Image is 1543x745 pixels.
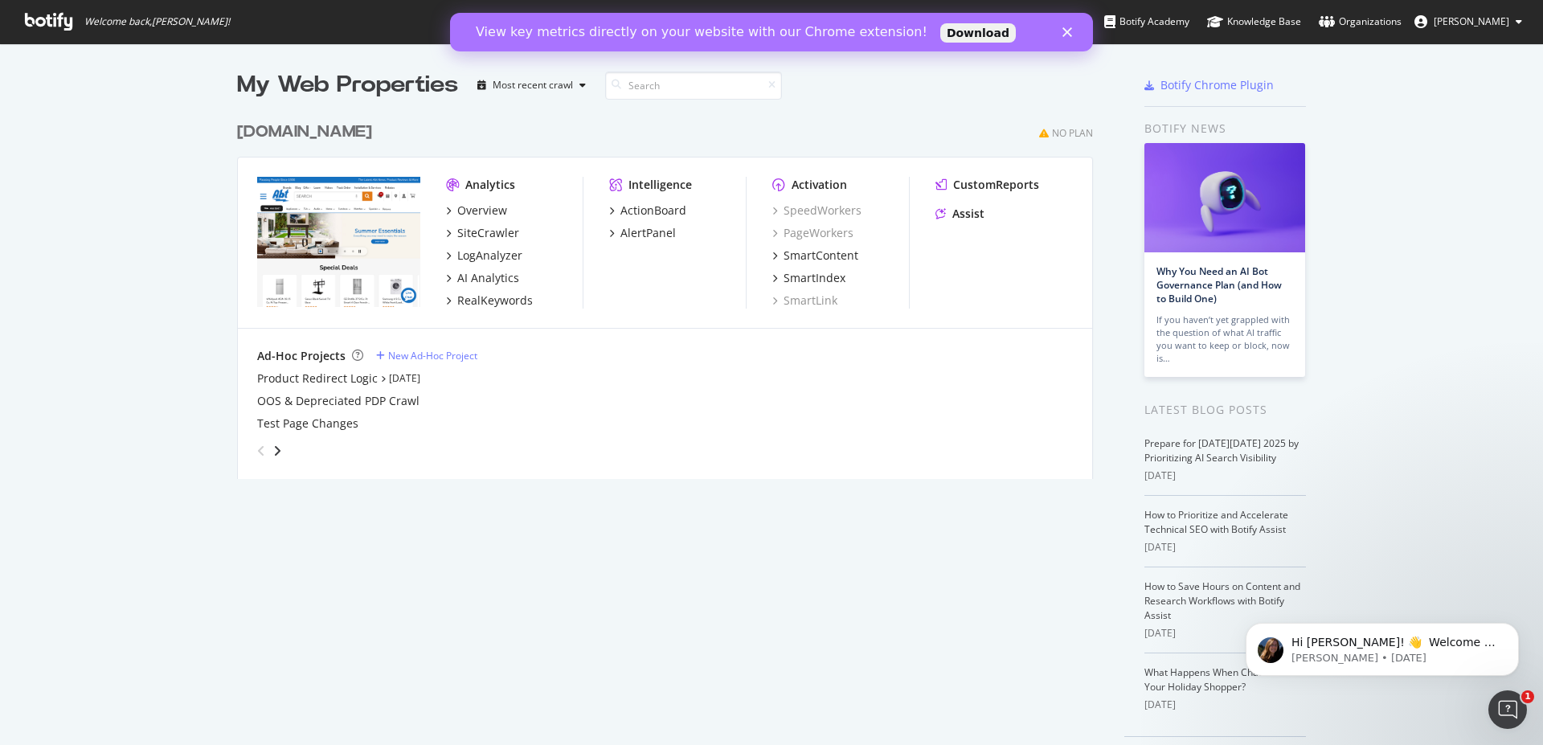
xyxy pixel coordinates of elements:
a: SiteCrawler [446,225,519,241]
a: How to Prioritize and Accelerate Technical SEO with Botify Assist [1144,508,1288,536]
a: OOS & Depreciated PDP Crawl [257,393,420,409]
a: Product Redirect Logic [257,370,378,387]
div: [DATE] [1144,540,1306,555]
a: ActionBoard [609,203,686,219]
span: Hi [PERSON_NAME]! 👋 Welcome to Botify chat support! Have a question? Reply to this message and ou... [70,47,277,139]
div: Activation [792,177,847,193]
div: Overview [457,203,507,219]
a: Assist [935,206,984,222]
div: Knowledge Base [1207,14,1301,30]
div: New Ad-Hoc Project [388,349,477,362]
div: Botify Academy [1104,14,1189,30]
a: Prepare for [DATE][DATE] 2025 by Prioritizing AI Search Visibility [1144,436,1299,465]
div: Analytics [465,177,515,193]
div: Latest Blog Posts [1144,401,1306,419]
img: abt.com [257,177,420,307]
div: Intelligence [628,177,692,193]
a: SmartLink [772,293,837,309]
img: Why You Need an AI Bot Governance Plan (and How to Build One) [1144,143,1305,252]
a: Overview [446,203,507,219]
div: Assist [952,206,984,222]
input: Search [605,72,782,100]
button: Most recent crawl [471,72,592,98]
div: Ad-Hoc Projects [257,348,346,364]
div: grid [237,101,1106,479]
div: ActionBoard [620,203,686,219]
a: New Ad-Hoc Project [376,349,477,362]
div: Most recent crawl [493,80,573,90]
div: RealKeywords [457,293,533,309]
div: My Web Properties [237,69,458,101]
a: Botify Chrome Plugin [1144,77,1274,93]
a: AI Analytics [446,270,519,286]
div: angle-left [251,438,272,464]
div: [DATE] [1144,698,1306,712]
a: SmartContent [772,248,858,264]
a: Why You Need an AI Bot Governance Plan (and How to Build One) [1156,264,1282,305]
a: [DOMAIN_NAME] [237,121,379,144]
div: SmartContent [784,248,858,264]
div: [DATE] [1144,469,1306,483]
a: AlertPanel [609,225,676,241]
a: [DATE] [389,371,420,385]
div: [DOMAIN_NAME] [237,121,372,144]
div: No Plan [1052,126,1093,140]
div: [DATE] [1144,626,1306,641]
a: RealKeywords [446,293,533,309]
div: AlertPanel [620,225,676,241]
div: If you haven’t yet grappled with the question of what AI traffic you want to keep or block, now is… [1156,313,1293,365]
div: Botify news [1144,120,1306,137]
button: [PERSON_NAME] [1402,9,1535,35]
div: SmartIndex [784,270,845,286]
div: AI Analytics [457,270,519,286]
a: Test Page Changes [257,415,358,432]
a: How to Save Hours on Content and Research Workflows with Botify Assist [1144,579,1300,622]
span: Welcome back, [PERSON_NAME] ! [84,15,230,28]
a: SmartIndex [772,270,845,286]
div: Close [612,14,628,24]
div: CustomReports [953,177,1039,193]
div: SiteCrawler [457,225,519,241]
span: Jon Abt [1434,14,1509,28]
div: angle-right [272,443,283,459]
a: CustomReports [935,177,1039,193]
iframe: Intercom notifications message [1222,589,1543,702]
iframe: Intercom live chat banner [450,13,1093,51]
a: PageWorkers [772,225,853,241]
div: Botify Chrome Plugin [1160,77,1274,93]
a: SpeedWorkers [772,203,862,219]
div: Organizations [1319,14,1402,30]
div: LogAnalyzer [457,248,522,264]
a: What Happens When ChatGPT Is Your Holiday Shopper? [1144,665,1290,694]
span: 1 [1521,690,1534,703]
p: Message from Laura, sent 156w ago [70,62,277,76]
a: LogAnalyzer [446,248,522,264]
iframe: Intercom live chat [1488,690,1527,729]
